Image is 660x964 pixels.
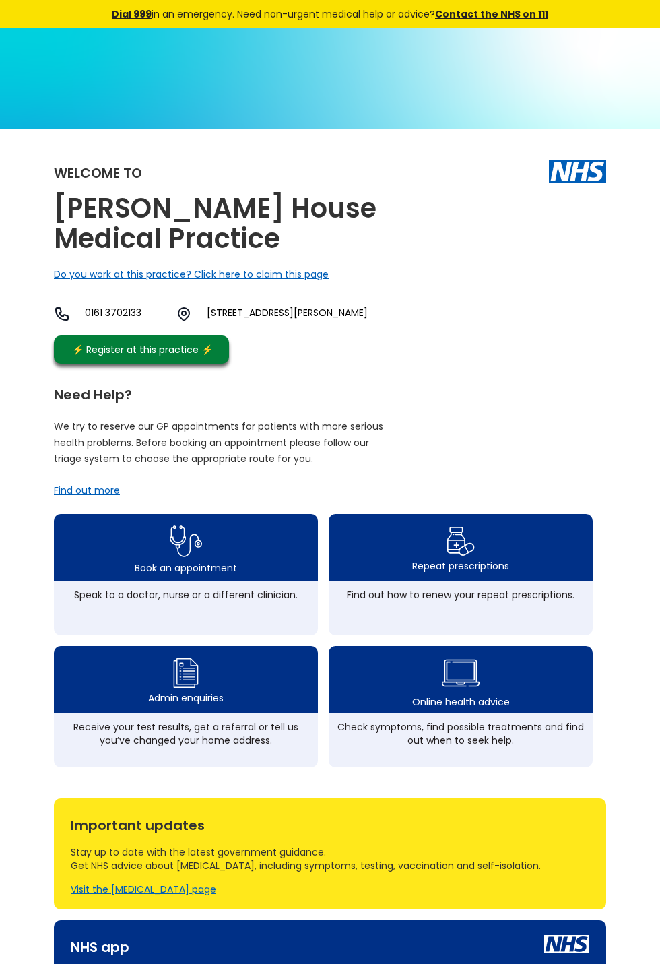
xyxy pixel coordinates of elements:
[329,646,593,767] a: health advice iconOnline health adviceCheck symptoms, find possible treatments and find out when ...
[135,561,237,575] div: Book an appointment
[85,306,166,322] a: 0161 3702133
[61,588,311,602] div: Speak to a doctor, nurse or a different clinician.
[112,7,152,21] a: Dial 999
[71,882,216,896] a: Visit the [MEDICAL_DATA] page
[171,655,201,691] img: admin enquiry icon
[176,306,192,322] img: practice location icon
[148,691,224,705] div: Admin enquiries
[54,646,318,767] a: admin enquiry iconAdmin enquiriesReceive your test results, get a referral or tell us you’ve chan...
[435,7,548,21] a: Contact the NHS on 111
[412,695,510,709] div: Online health advice
[54,193,391,254] h2: [PERSON_NAME] House Medical Practice
[442,651,480,695] img: health advice icon
[54,381,593,401] div: Need Help?
[54,484,120,497] a: Find out more
[54,335,229,364] a: ⚡️ Register at this practice ⚡️
[54,418,384,467] p: We try to reserve our GP appointments for patients with more serious health problems. Before book...
[170,521,202,561] img: book appointment icon
[54,514,318,635] a: book appointment icon Book an appointmentSpeak to a doctor, nurse or a different clinician.
[335,720,586,747] div: Check symptoms, find possible treatments and find out when to seek help.
[71,812,589,832] div: Important updates
[412,559,509,573] div: Repeat prescriptions
[549,160,606,183] img: The NHS logo
[54,267,329,281] a: Do you work at this practice? Click here to claim this page
[65,342,220,357] div: ⚡️ Register at this practice ⚡️
[71,934,129,954] div: NHS app
[54,166,142,180] div: Welcome to
[92,7,568,22] div: in an emergency. Need non-urgent medical help or advice?
[61,720,311,747] div: Receive your test results, get a referral or tell us you’ve changed your home address.
[207,306,368,322] a: [STREET_ADDRESS][PERSON_NAME]
[335,588,586,602] div: Find out how to renew your repeat prescriptions.
[447,523,475,559] img: repeat prescription icon
[71,845,589,872] div: Stay up to date with the latest government guidance. Get NHS advice about [MEDICAL_DATA], includi...
[329,514,593,635] a: repeat prescription iconRepeat prescriptionsFind out how to renew your repeat prescriptions.
[544,935,589,953] img: nhs icon white
[54,306,70,322] img: telephone icon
